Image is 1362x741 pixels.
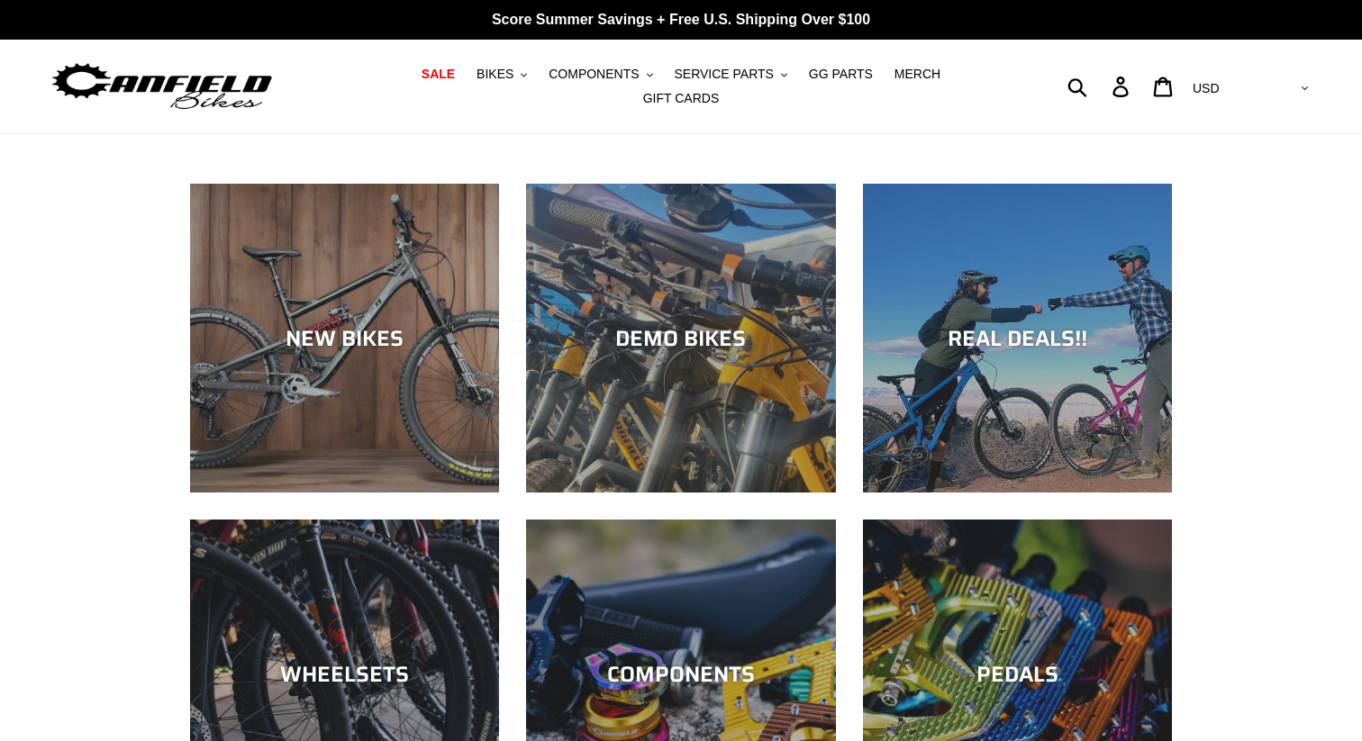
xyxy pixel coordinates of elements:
div: DEMO BIKES [526,325,835,351]
span: MERCH [894,67,940,82]
span: GIFT CARDS [643,91,720,106]
a: GG PARTS [800,62,882,86]
span: BIKES [477,67,513,82]
button: COMPONENTS [540,62,661,86]
a: DEMO BIKES [526,184,835,492]
div: COMPONENTS [526,662,835,688]
div: WHEELSETS [190,662,499,688]
span: COMPONENTS [549,67,639,82]
button: SERVICE PARTS [665,62,795,86]
div: NEW BIKES [190,325,499,351]
button: BIKES [468,62,536,86]
span: SERVICE PARTS [674,67,773,82]
div: REAL DEALS!! [863,325,1172,351]
a: GIFT CARDS [634,86,729,111]
input: Search [1077,67,1123,106]
span: GG PARTS [809,67,873,82]
img: Canfield Bikes [50,59,275,115]
a: REAL DEALS!! [863,184,1172,492]
div: PEDALS [863,662,1172,688]
a: NEW BIKES [190,184,499,492]
a: SALE [413,62,464,86]
a: MERCH [885,62,949,86]
span: SALE [422,67,455,82]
